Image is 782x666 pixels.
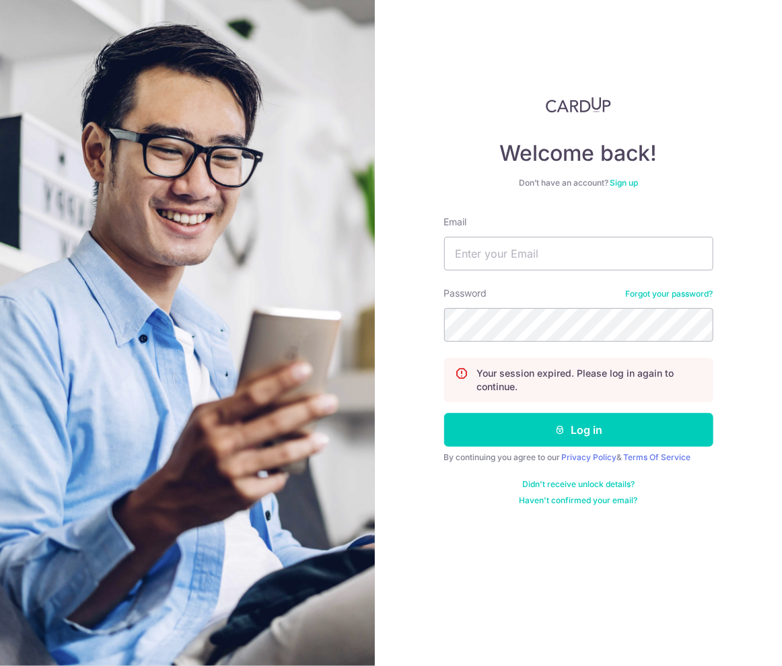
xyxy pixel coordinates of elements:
a: Didn't receive unlock details? [522,479,635,490]
a: Terms Of Service [624,452,691,462]
a: Haven't confirmed your email? [520,495,638,506]
h4: Welcome back! [444,140,713,167]
div: By continuing you agree to our & [444,452,713,463]
div: Don’t have an account? [444,178,713,188]
p: Your session expired. Please log in again to continue. [477,367,702,394]
a: Forgot your password? [626,289,713,299]
input: Enter your Email [444,237,713,270]
label: Email [444,215,467,229]
a: Privacy Policy [562,452,617,462]
img: CardUp Logo [546,97,612,113]
label: Password [444,287,487,300]
a: Sign up [610,178,638,188]
button: Log in [444,413,713,447]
